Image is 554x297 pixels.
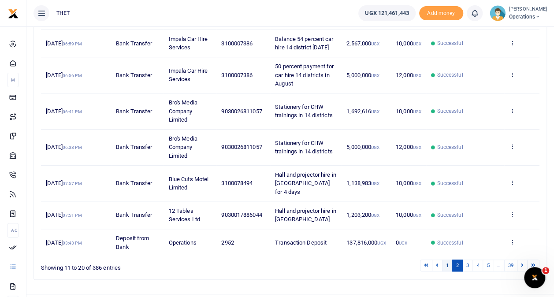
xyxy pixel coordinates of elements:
span: Hall and projector hire in [GEOGRAPHIC_DATA] [275,208,336,223]
small: UGX [413,181,421,186]
span: 10,000 [396,40,421,47]
span: Transaction Deposit [275,239,327,246]
span: Stationery for CHW trainings in 14 districts [275,140,333,155]
span: Operations [169,239,197,246]
small: [PERSON_NAME] [509,6,547,13]
li: M [7,73,19,87]
small: 06:38 PM [63,145,82,150]
small: UGX [371,109,379,114]
span: 1 [542,267,549,274]
span: 50 percent payment for car hire 14 districts in August [275,63,334,87]
span: 3100078494 [221,180,253,186]
span: Operations [509,13,547,21]
span: 3100007386 [221,72,253,78]
small: 06:56 PM [63,73,82,78]
span: 12,000 [396,72,421,78]
small: UGX [413,109,421,114]
span: UGX 121,461,443 [365,9,409,18]
span: 2952 [221,239,234,246]
span: 10,000 [396,212,421,218]
span: 137,816,000 [346,239,386,246]
small: 06:59 PM [63,41,82,46]
small: UGX [371,73,379,78]
iframe: Intercom live chat [524,267,545,288]
span: [DATE] [46,180,82,186]
span: [DATE] [46,212,82,218]
span: 12 Tables Services Ltd [169,208,200,223]
a: 39 [504,260,517,271]
span: 9030026811057 [221,108,262,115]
span: Successful [437,107,463,115]
span: [DATE] [46,40,82,47]
span: Bank Transfer [116,72,152,78]
small: UGX [413,73,421,78]
span: 10,000 [396,180,421,186]
span: 5,000,000 [346,144,379,150]
span: 5,000,000 [346,72,379,78]
span: Impala Car Hire Services [169,36,208,51]
small: UGX [371,145,379,150]
a: 2 [452,260,463,271]
small: UGX [371,181,379,186]
span: 1,203,200 [346,212,379,218]
span: Successful [437,239,463,247]
small: UGX [413,41,421,46]
span: THET [53,9,73,17]
span: Bank Transfer [116,212,152,218]
span: 2,567,000 [346,40,379,47]
a: 3 [462,260,473,271]
span: Stationery for CHW trainings in 14 districts [275,104,333,119]
a: profile-user [PERSON_NAME] Operations [490,5,547,21]
span: 0 [396,239,407,246]
small: UGX [377,241,386,245]
div: Showing 11 to 20 of 386 entries [41,259,245,272]
li: Toup your wallet [419,6,463,21]
a: logo-small logo-large logo-large [8,10,19,16]
small: UGX [413,145,421,150]
span: [DATE] [46,108,82,115]
span: 1,692,616 [346,108,379,115]
span: [DATE] [46,72,82,78]
img: profile-user [490,5,506,21]
small: UGX [371,41,379,46]
span: Impala Car Hire Services [169,67,208,83]
span: Bank Transfer [116,180,152,186]
span: Hall and projector hire in [GEOGRAPHIC_DATA] for 4 days [275,171,336,195]
small: 07:51 PM [63,213,82,218]
a: UGX 121,461,443 [358,5,416,21]
span: Bank Transfer [116,108,152,115]
span: Deposit from Bank [116,235,149,250]
span: Bro's Media Company Limited [169,135,197,159]
span: 3100007386 [221,40,253,47]
span: 9030017886044 [221,212,262,218]
span: Successful [437,179,463,187]
a: 5 [483,260,493,271]
span: Successful [437,143,463,151]
small: 03:43 PM [63,241,82,245]
small: 06:41 PM [63,109,82,114]
span: Successful [437,71,463,79]
span: 1,138,983 [346,180,379,186]
li: Ac [7,223,19,238]
span: 10,000 [396,108,421,115]
span: [DATE] [46,239,82,246]
span: Successful [437,39,463,47]
span: Add money [419,6,463,21]
small: UGX [413,213,421,218]
span: 12,000 [396,144,421,150]
span: 9030026811057 [221,144,262,150]
a: Add money [419,9,463,16]
span: Bank Transfer [116,144,152,150]
img: logo-small [8,8,19,19]
small: UGX [371,213,379,218]
span: Balance 54 percent car hire 14 district [DATE] [275,36,333,51]
span: [DATE] [46,144,82,150]
span: Blue Cuts Motel Limited [169,176,209,191]
a: 1 [442,260,453,271]
li: Wallet ballance [355,5,419,21]
small: 07:57 PM [63,181,82,186]
span: Bank Transfer [116,40,152,47]
span: Successful [437,211,463,219]
span: Bro's Media Company Limited [169,99,197,123]
small: UGX [399,241,407,245]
